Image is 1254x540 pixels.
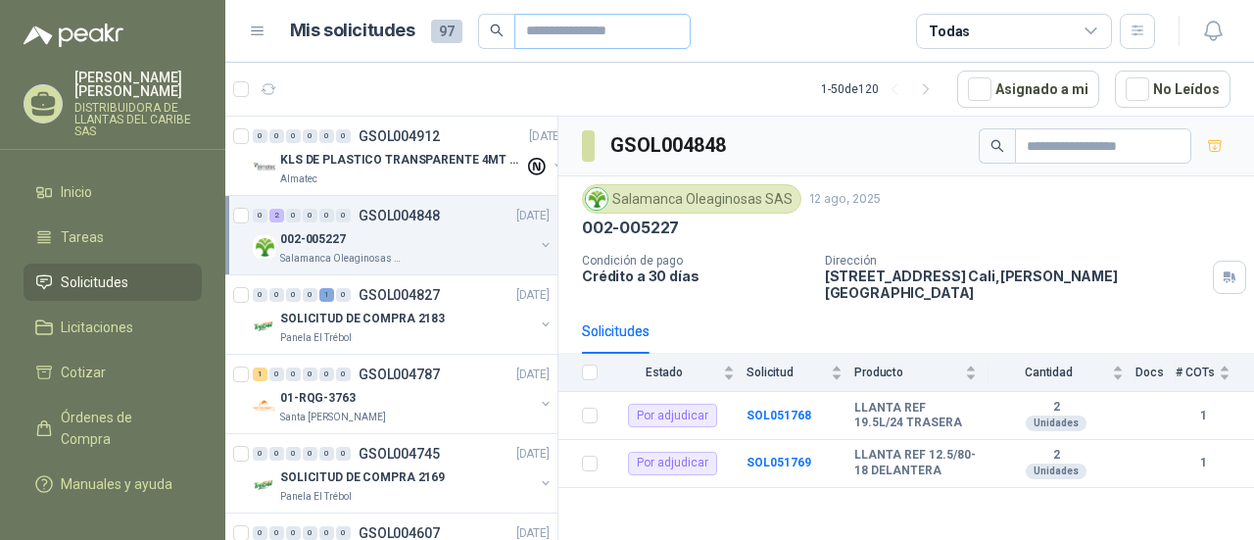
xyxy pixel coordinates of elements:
[825,254,1205,268] p: Dirección
[286,129,301,143] div: 0
[336,526,351,540] div: 0
[253,442,554,505] a: 0 0 0 0 0 0 GSOL004745[DATE] Company LogoSOLICITUD DE COMPRA 2169Panela El Trébol
[319,209,334,222] div: 0
[747,354,854,392] th: Solicitud
[359,288,440,302] p: GSOL004827
[1176,407,1230,425] b: 1
[286,447,301,461] div: 0
[253,288,267,302] div: 0
[586,188,607,210] img: Company Logo
[253,129,267,143] div: 0
[336,288,351,302] div: 0
[280,489,352,505] p: Panela El Trébol
[253,156,276,179] img: Company Logo
[516,286,550,305] p: [DATE]
[253,209,267,222] div: 0
[24,264,202,301] a: Solicitudes
[24,354,202,391] a: Cotizar
[269,209,284,222] div: 2
[747,366,827,379] span: Solicitud
[303,129,317,143] div: 0
[24,466,202,503] a: Manuales y ayuda
[303,526,317,540] div: 0
[253,204,554,267] a: 0 2 0 0 0 0 GSOL004848[DATE] Company Logo002-005227Salamanca Oleaginosas SAS
[1176,366,1215,379] span: # COTs
[1176,454,1230,472] b: 1
[989,448,1124,464] b: 2
[516,207,550,225] p: [DATE]
[854,401,977,431] b: LLANTA REF 19.5L/24 TRASERA
[854,366,961,379] span: Producto
[290,17,415,45] h1: Mis solicitudes
[359,526,440,540] p: GSOL004607
[269,526,284,540] div: 0
[825,268,1205,301] p: [STREET_ADDRESS] Cali , [PERSON_NAME][GEOGRAPHIC_DATA]
[854,354,989,392] th: Producto
[253,526,267,540] div: 0
[359,368,440,381] p: GSOL004787
[747,456,811,469] a: SOL051769
[74,102,202,137] p: DISTRIBUIDORA DE LLANTAS DEL CARIBE SAS
[253,447,267,461] div: 0
[253,283,554,346] a: 0 0 0 0 1 0 GSOL004827[DATE] Company LogoSOLICITUD DE COMPRA 2183Panela El Trébol
[303,209,317,222] div: 0
[286,368,301,381] div: 0
[280,310,445,328] p: SOLICITUD DE COMPRA 2183
[61,362,106,383] span: Cotizar
[529,127,562,146] p: [DATE]
[303,368,317,381] div: 0
[582,218,679,238] p: 002-005227
[61,473,172,495] span: Manuales y ayuda
[286,288,301,302] div: 0
[319,129,334,143] div: 0
[253,473,276,497] img: Company Logo
[431,20,462,43] span: 97
[990,139,1004,153] span: search
[582,320,650,342] div: Solicitudes
[809,190,881,209] p: 12 ago, 2025
[269,368,284,381] div: 0
[628,404,717,427] div: Por adjudicar
[319,368,334,381] div: 0
[1026,464,1086,479] div: Unidades
[280,251,404,267] p: Salamanca Oleaginosas SAS
[336,209,351,222] div: 0
[516,366,550,384] p: [DATE]
[747,409,811,422] a: SOL051768
[854,448,977,478] b: LLANTA REF 12.5/80-18 DELANTERA
[61,226,104,248] span: Tareas
[610,130,729,161] h3: GSOL004848
[286,209,301,222] div: 0
[74,71,202,98] p: [PERSON_NAME] [PERSON_NAME]
[490,24,504,37] span: search
[269,129,284,143] div: 0
[24,173,202,211] a: Inicio
[253,363,554,425] a: 1 0 0 0 0 0 GSOL004787[DATE] Company Logo01-RQG-3763Santa [PERSON_NAME]
[582,254,809,268] p: Condición de pago
[957,71,1099,108] button: Asignado a mi
[61,271,128,293] span: Solicitudes
[253,368,267,381] div: 1
[929,21,970,42] div: Todas
[280,330,352,346] p: Panela El Trébol
[24,24,123,47] img: Logo peakr
[359,209,440,222] p: GSOL004848
[280,468,445,487] p: SOLICITUD DE COMPRA 2169
[336,129,351,143] div: 0
[359,129,440,143] p: GSOL004912
[989,354,1135,392] th: Cantidad
[516,445,550,464] p: [DATE]
[319,526,334,540] div: 0
[989,400,1124,416] b: 2
[609,354,747,392] th: Estado
[582,184,801,214] div: Salamanca Oleaginosas SAS
[1135,354,1176,392] th: Docs
[821,74,941,105] div: 1 - 50 de 120
[286,526,301,540] div: 0
[253,124,566,187] a: 0 0 0 0 0 0 GSOL004912[DATE] Company LogoKLS DE PLASTICO TRANSPARENTE 4MT CAL 4 Y CINTA TRAAlmatec
[319,447,334,461] div: 0
[269,288,284,302] div: 0
[24,219,202,256] a: Tareas
[61,181,92,203] span: Inicio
